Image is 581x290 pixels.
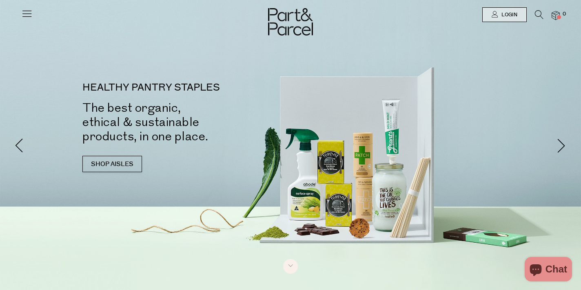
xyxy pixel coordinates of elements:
[482,7,527,22] a: Login
[82,156,142,172] a: SHOP AISLES
[561,11,568,18] span: 0
[82,101,303,144] h2: The best organic, ethical & sustainable products, in one place.
[268,8,313,35] img: Part&Parcel
[82,83,303,93] p: HEALTHY PANTRY STAPLES
[522,257,574,283] inbox-online-store-chat: Shopify online store chat
[499,11,517,18] span: Login
[552,11,560,20] a: 0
